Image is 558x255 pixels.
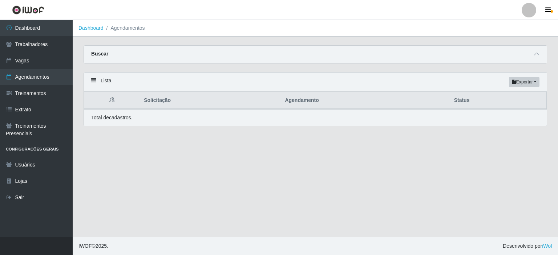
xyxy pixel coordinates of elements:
[84,73,547,92] div: Lista
[280,92,449,109] th: Agendamento
[78,242,108,250] span: © 2025 .
[73,20,558,37] nav: breadcrumb
[450,92,547,109] th: Status
[509,77,539,87] button: Exportar
[78,25,104,31] a: Dashboard
[503,242,552,250] span: Desenvolvido por
[91,51,108,57] strong: Buscar
[104,24,145,32] li: Agendamentos
[78,243,92,249] span: IWOF
[139,92,280,109] th: Solicitação
[91,114,133,122] p: Total de cadastros.
[542,243,552,249] a: iWof
[12,5,44,15] img: CoreUI Logo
